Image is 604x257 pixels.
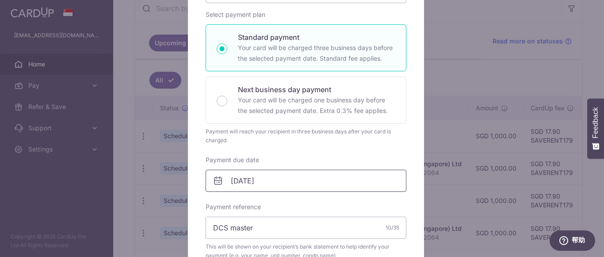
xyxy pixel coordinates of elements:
label: Select payment plan [206,10,265,19]
label: Payment reference [206,202,261,211]
p: Your card will be charged one business day before the selected payment date. Extra 0.3% fee applies. [238,95,395,116]
div: 10/35 [386,223,399,232]
input: DD / MM / YYYY [206,170,406,192]
p: Next business day payment [238,84,395,95]
p: Your card will be charged three business days before the selected payment date. Standard fee appl... [238,43,395,64]
button: Feedback - Show survey [587,98,604,159]
p: Standard payment [238,32,395,43]
div: Payment will reach your recipient in three business days after your card is charged. [206,127,406,145]
span: Feedback [592,107,600,138]
label: Payment due date [206,156,259,164]
iframe: 打开一个小组件，您可以在其中找到更多信息 [549,230,595,253]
